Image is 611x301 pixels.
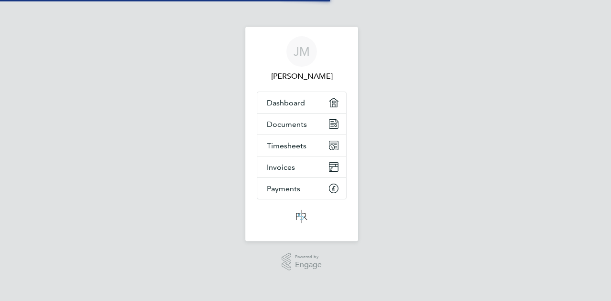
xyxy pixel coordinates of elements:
span: Payments [267,184,300,193]
a: Timesheets [257,135,346,156]
a: Go to home page [257,209,347,224]
a: JM[PERSON_NAME] [257,36,347,82]
span: Dashboard [267,98,305,107]
a: Documents [257,114,346,135]
span: Documents [267,120,307,129]
nav: Main navigation [245,27,358,241]
span: Timesheets [267,141,306,150]
span: Julie Millerchip [257,71,347,82]
span: Invoices [267,163,295,172]
a: Powered byEngage [282,253,322,271]
span: Engage [295,261,322,269]
a: Payments [257,178,346,199]
img: psrsolutions-logo-retina.png [293,209,310,224]
a: Dashboard [257,92,346,113]
a: Invoices [257,156,346,177]
span: JM [294,45,310,58]
span: Powered by [295,253,322,261]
